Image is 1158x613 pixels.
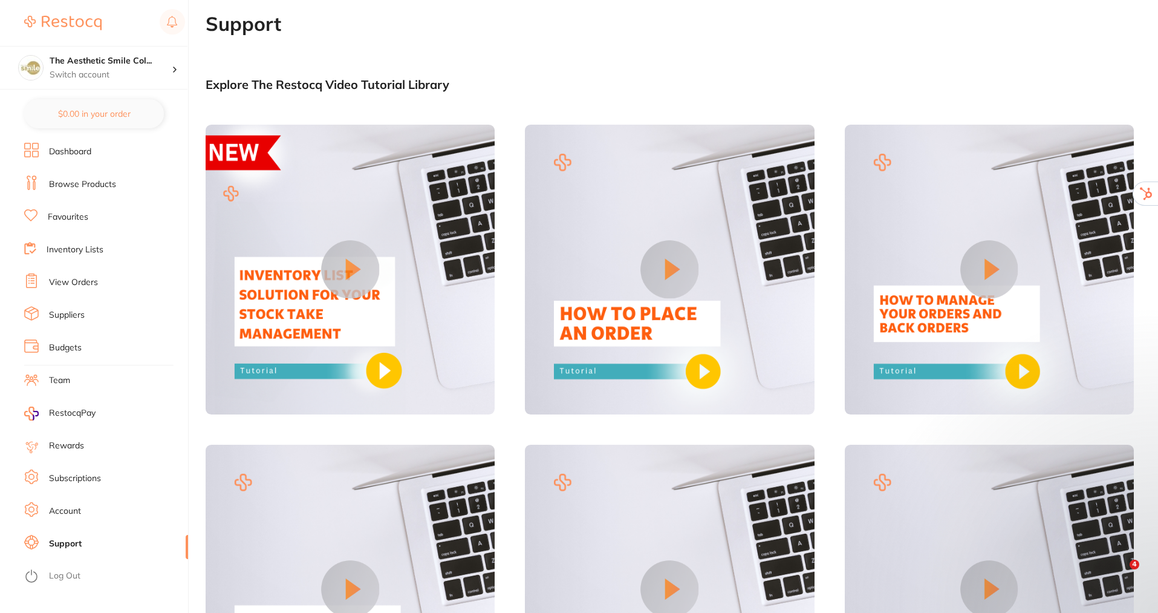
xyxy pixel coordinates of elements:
[49,473,101,485] a: Subscriptions
[47,244,103,256] a: Inventory Lists
[206,13,1158,35] h1: Support
[206,125,495,414] img: Video 1
[49,505,81,517] a: Account
[24,99,164,128] button: $0.00 in your order
[49,407,96,419] span: RestocqPay
[49,538,82,550] a: Support
[49,570,80,582] a: Log Out
[48,211,88,223] a: Favourites
[49,375,70,387] a: Team
[1105,560,1134,589] iframe: Intercom live chat
[50,69,172,81] p: Switch account
[49,179,116,191] a: Browse Products
[49,440,84,452] a: Rewards
[49,309,85,321] a: Suppliers
[24,9,102,37] a: Restocq Logo
[49,277,98,289] a: View Orders
[24,407,39,421] img: RestocqPay
[1130,560,1139,569] span: 4
[845,125,1134,414] img: Video 3
[525,125,814,414] img: Video 2
[49,146,91,158] a: Dashboard
[24,16,102,30] img: Restocq Logo
[49,342,82,354] a: Budgets
[19,56,43,80] img: The Aesthetic Smile Collective
[206,77,1134,91] div: Explore The Restocq Video Tutorial Library
[910,484,1152,580] iframe: Intercom notifications message
[24,407,96,421] a: RestocqPay
[50,55,172,67] h4: The Aesthetic Smile Collective
[24,567,184,586] button: Log Out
